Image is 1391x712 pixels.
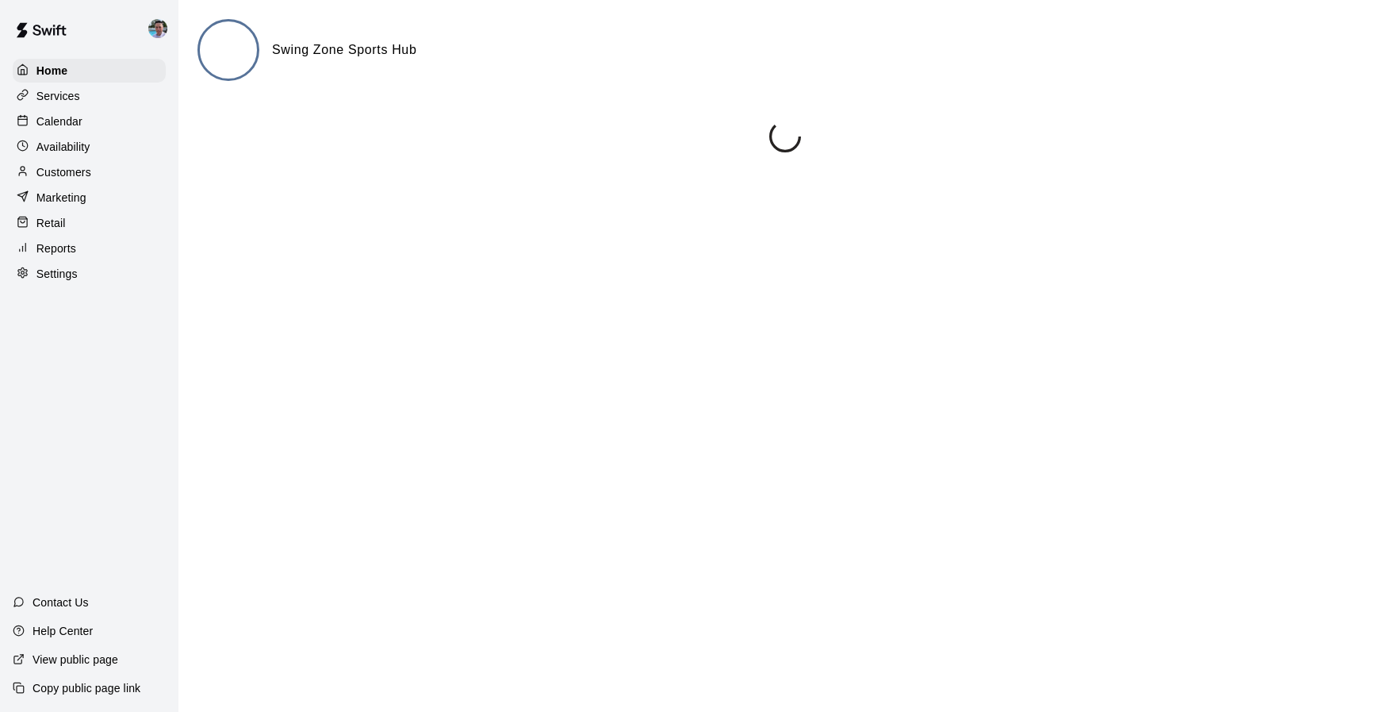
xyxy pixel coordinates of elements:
[36,164,91,180] p: Customers
[33,680,140,696] p: Copy public page link
[272,40,416,60] h6: Swing Zone Sports Hub
[36,139,90,155] p: Availability
[36,63,68,79] p: Home
[148,19,167,38] img: Ryan Goehring
[145,13,178,44] div: Ryan Goehring
[13,237,166,260] a: Reports
[36,114,82,129] p: Calendar
[13,59,166,83] a: Home
[13,110,166,133] a: Calendar
[13,160,166,184] a: Customers
[36,241,76,256] p: Reports
[13,84,166,108] a: Services
[36,88,80,104] p: Services
[36,266,78,282] p: Settings
[13,262,166,286] a: Settings
[36,215,66,231] p: Retail
[33,623,93,639] p: Help Center
[36,190,86,206] p: Marketing
[13,211,166,235] a: Retail
[13,135,166,159] a: Availability
[33,595,89,610] p: Contact Us
[13,186,166,210] a: Marketing
[33,652,118,668] p: View public page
